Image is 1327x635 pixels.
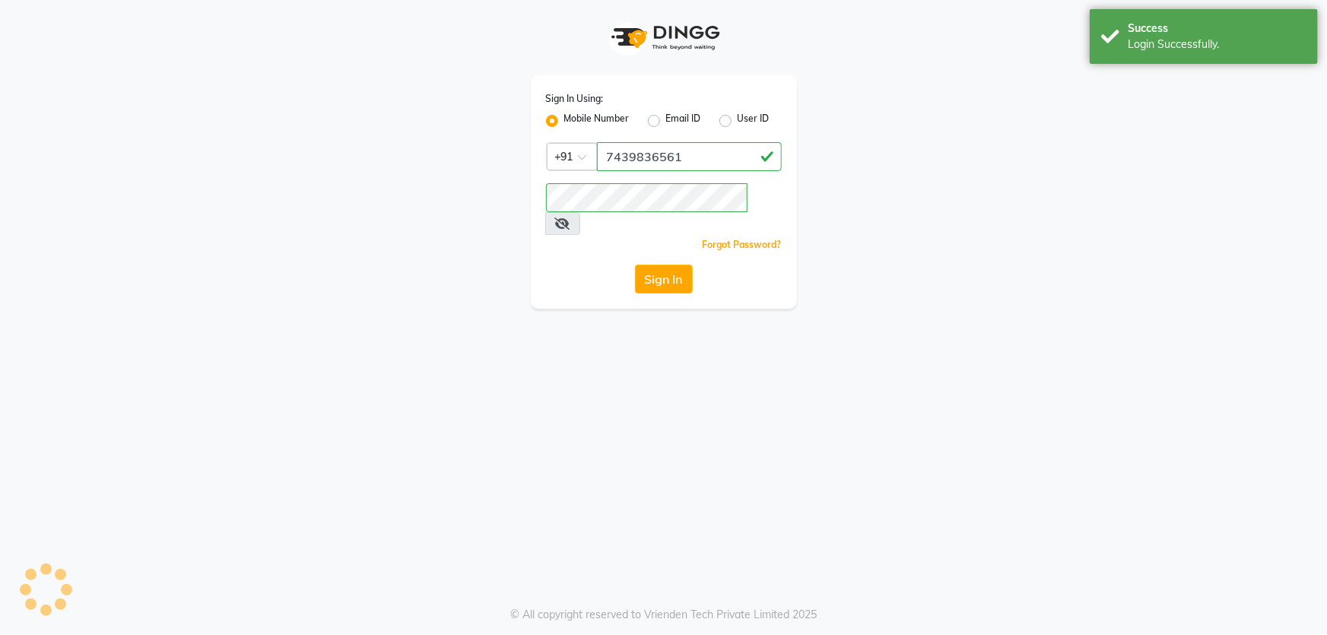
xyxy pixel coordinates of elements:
div: Login Successfully. [1128,37,1306,52]
img: logo1.svg [603,15,725,60]
label: Email ID [666,112,701,130]
label: Mobile Number [564,112,630,130]
div: Success [1128,21,1306,37]
input: Username [597,142,782,171]
button: Sign In [635,265,693,294]
input: Username [546,183,748,212]
label: Sign In Using: [546,92,604,106]
a: Forgot Password? [703,239,782,250]
label: User ID [738,112,770,130]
